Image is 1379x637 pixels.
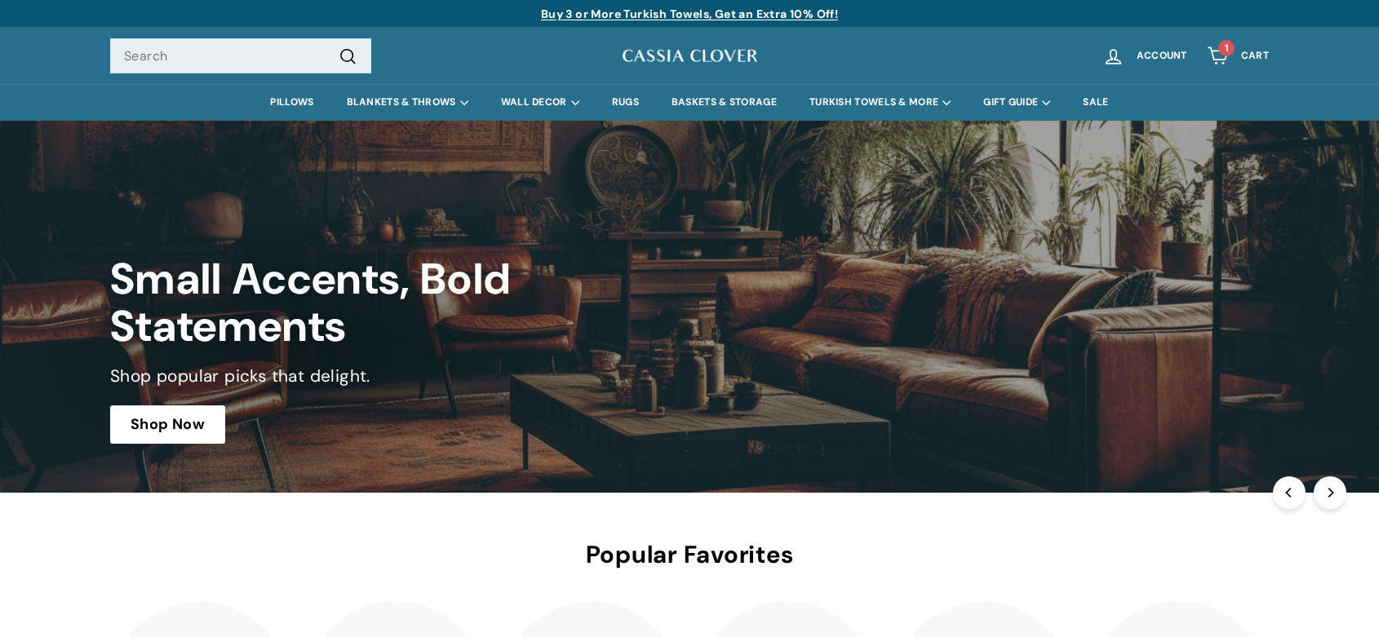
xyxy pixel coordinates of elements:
a: SALE [1066,84,1124,121]
summary: BLANKETS & THROWS [330,84,485,121]
input: Search [110,38,371,74]
span: Cart [1241,51,1269,61]
a: PILLOWS [254,84,330,121]
a: RUGS [596,84,655,121]
summary: TURKISH TOWELS & MORE [793,84,967,121]
button: Next [1314,476,1346,509]
a: Cart [1197,32,1279,80]
h2: Popular Favorites [110,542,1269,568]
div: Primary [78,84,1301,121]
a: Buy 3 or More Turkish Towels, Get an Extra 10% Off! [541,7,838,21]
span: Account [1137,51,1187,61]
button: Previous [1273,476,1306,509]
summary: GIFT GUIDE [967,84,1066,121]
summary: WALL DECOR [485,84,596,121]
a: Account [1093,32,1197,80]
a: BASKETS & STORAGE [655,84,793,121]
span: 1 [1225,42,1229,55]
